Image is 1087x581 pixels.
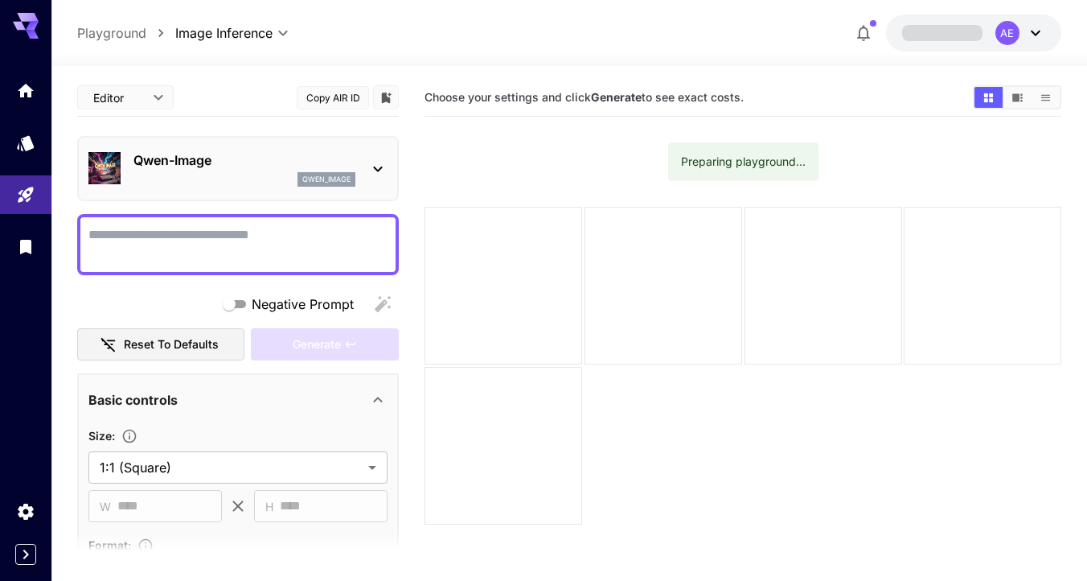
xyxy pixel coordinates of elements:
div: Preparing playground... [681,147,806,176]
a: Playground [77,23,146,43]
div: AE [995,21,1019,45]
span: W [100,497,111,516]
span: Editor [93,89,143,106]
span: 1:1 (Square) [100,458,362,477]
p: Qwen-Image [133,150,355,170]
button: Show images in video view [1003,87,1032,108]
div: Show images in grid viewShow images in video viewShow images in list view [973,85,1061,109]
div: Playground [16,185,35,205]
button: AE [886,14,1061,52]
span: Size : [88,429,115,443]
button: Adjust the dimensions of the generated image by specifying its width and height in pixels, or sel... [115,428,144,444]
button: Expand sidebar [15,544,36,565]
p: Basic controls [88,390,178,410]
span: Choose your settings and click to see exact costs. [425,90,744,104]
div: Basic controls [88,381,388,419]
nav: breadcrumb [77,23,175,43]
div: Library [16,237,35,257]
p: qwen_image [302,174,351,185]
button: Reset to defaults [77,328,244,361]
button: Show images in list view [1032,87,1060,108]
span: Negative Prompt [252,295,354,314]
b: Generate [591,90,642,104]
span: H [265,497,273,516]
div: Settings [16,501,35,521]
button: Show images in grid view [974,87,1003,108]
div: Models [16,133,35,153]
button: Copy AIR ID [297,86,369,109]
div: Qwen-Imageqwen_image [88,144,388,193]
button: Add to library [379,88,393,107]
span: Image Inference [175,23,273,43]
div: Home [16,80,35,101]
